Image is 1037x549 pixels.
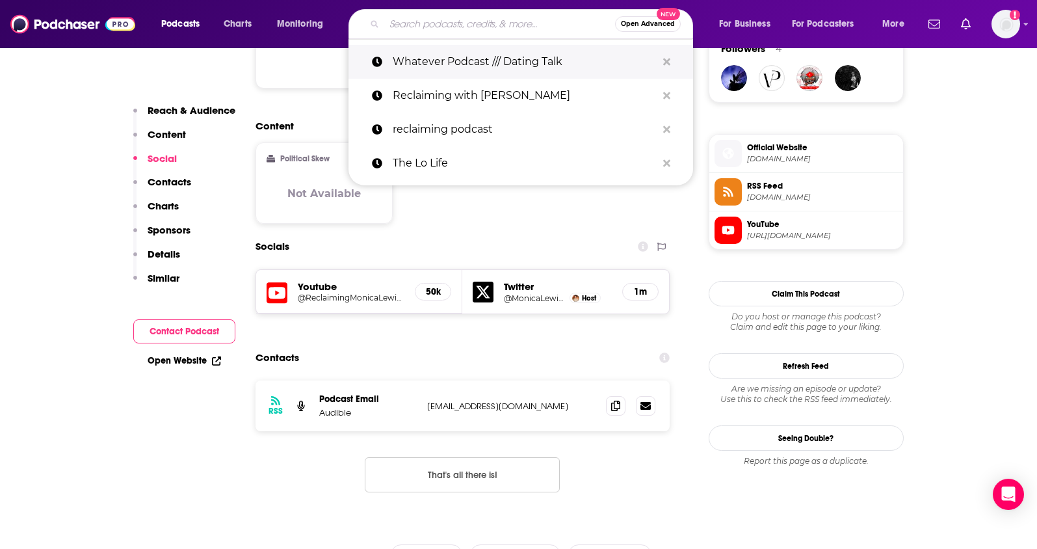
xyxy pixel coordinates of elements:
button: Claim This Podcast [709,281,904,306]
button: Open AdvancedNew [615,16,681,32]
button: Content [133,128,186,152]
a: Official Website[DOMAIN_NAME] [715,140,898,167]
span: Logged in as kochristina [991,10,1020,38]
img: Neerdowell [835,65,861,91]
p: The Lo Life [393,146,657,180]
button: open menu [268,14,340,34]
h2: Contacts [256,345,299,370]
button: Refresh Feed [709,353,904,379]
button: Nothing here. [365,457,560,492]
h3: RSS [269,406,283,416]
p: [EMAIL_ADDRESS][DOMAIN_NAME] [427,401,596,412]
a: Charts [215,14,259,34]
svg: Add a profile image [1010,10,1020,20]
img: CaronaTea [796,65,822,91]
button: Sponsors [133,224,190,248]
span: Do you host or manage this podcast? [709,312,904,322]
p: Charts [148,200,179,212]
a: Show notifications dropdown [956,13,976,35]
div: Report this page as a duplicate. [709,456,904,466]
h2: Content [256,120,660,132]
div: Search podcasts, credits, & more... [361,9,705,39]
h2: Political Skew [280,154,330,163]
p: Audible [319,407,417,418]
h2: Socials [256,234,289,259]
span: For Business [719,15,770,33]
button: open menu [152,14,217,34]
span: Charts [224,15,252,33]
span: Monitoring [277,15,323,33]
a: YouTube[URL][DOMAIN_NAME] [715,217,898,244]
button: Show profile menu [991,10,1020,38]
a: Open Website [148,355,221,366]
button: Similar [133,272,179,296]
button: Show More [267,53,659,77]
button: Reach & Audience [133,104,235,128]
span: Podcasts [161,15,200,33]
a: @ReclaimingMonicaLewinsky [298,293,405,302]
span: Followers [721,42,765,55]
button: open menu [783,14,873,34]
a: RSS Feed[DOMAIN_NAME] [715,178,898,206]
div: Are we missing an episode or update? Use this to check the RSS feed immediately. [709,384,904,405]
a: Reclaiming with [PERSON_NAME] [348,79,693,113]
button: open menu [873,14,921,34]
div: Open Intercom Messenger [993,479,1024,510]
a: Whatever Podcast /// Dating Talk [348,45,693,79]
span: rss.art19.com [747,193,898,202]
p: Contacts [148,176,191,188]
p: Sponsors [148,224,190,236]
h5: 50k [426,286,440,297]
h5: Youtube [298,280,405,293]
button: Charts [133,200,179,224]
a: The Lo Life [348,146,693,180]
img: User Profile [991,10,1020,38]
img: Faelz [721,65,747,91]
a: @MonicaLewinsky [504,293,566,303]
span: New [657,8,680,20]
p: Similar [148,272,179,284]
h5: 1m [633,286,648,297]
div: Claim and edit this page to your liking. [709,312,904,332]
h3: Not Available [287,187,361,200]
span: https://www.youtube.com/@ReclaimingMonicaLewinsky [747,231,898,241]
p: Content [148,128,186,141]
h5: Twitter [504,280,612,293]
button: Contacts [133,176,191,200]
span: YouTube [747,219,898,230]
span: wondery.com [747,154,898,164]
span: Host [582,294,596,302]
p: Podcast Email [319,394,417,405]
span: Official Website [747,142,898,154]
button: Contact Podcast [133,319,235,343]
button: open menu [710,14,787,34]
a: Seeing Double? [709,425,904,451]
span: Open Advanced [621,21,675,27]
p: Reach & Audience [148,104,235,116]
div: 4 [776,43,781,55]
img: VivicaPartners [759,65,785,91]
img: Monica Lewinsky [572,295,579,302]
p: Whatever Podcast /// Dating Talk [393,45,657,79]
a: Show notifications dropdown [923,13,945,35]
span: For Podcasters [792,15,854,33]
p: Social [148,152,177,165]
span: RSS Feed [747,180,898,192]
input: Search podcasts, credits, & more... [384,14,615,34]
p: Reclaiming with Monica Lewinsky [393,79,657,113]
button: Social [133,152,177,176]
p: reclaiming podcast [393,113,657,146]
p: Details [148,248,180,260]
span: More [882,15,904,33]
a: reclaiming podcast [348,113,693,146]
img: Podchaser - Follow, Share and Rate Podcasts [10,12,135,36]
button: Details [133,248,180,272]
